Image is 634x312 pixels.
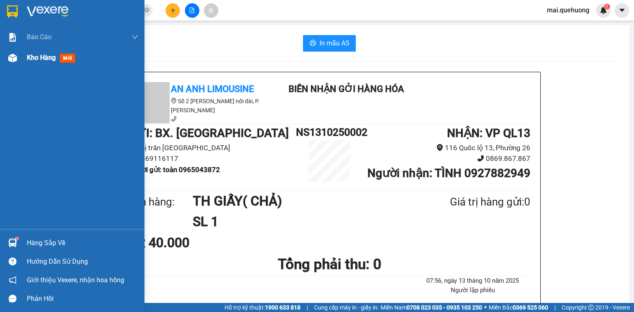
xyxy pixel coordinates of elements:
li: Thị trấn [GEOGRAPHIC_DATA] [128,142,296,154]
h1: SL 1 [193,211,410,232]
strong: 0708 023 035 - 0935 103 250 [407,304,482,311]
span: printer [310,40,316,47]
li: 0869.867.867 [363,153,530,164]
span: ⚪️ [484,306,487,309]
b: An Anh Limousine [171,84,254,94]
img: warehouse-icon [8,54,17,62]
span: In mẫu A5 [319,38,349,48]
span: question-circle [9,258,17,265]
li: 07:56, ngày 13 tháng 10 năm 2025 [415,276,530,286]
button: file-add [185,3,199,18]
div: Giá trị hàng gửi: 0 [410,194,530,210]
div: Tên hàng: [128,194,193,210]
span: Miền Nam [381,303,482,312]
div: CR 40.000 [128,232,261,253]
div: Phản hồi [27,293,138,305]
span: Miền Bắc [489,303,548,312]
h1: TH GIẤY( CHẢ) [193,191,410,211]
span: caret-down [618,7,626,14]
b: NHẬN : VP QL13 [447,126,530,140]
span: phone [171,116,177,122]
div: Hướng dẫn sử dụng [27,255,138,268]
button: printerIn mẫu A5 [303,35,356,52]
img: icon-new-feature [600,7,607,14]
h1: NS1310250002 [296,124,363,140]
button: plus [166,3,180,18]
b: Biên nhận gởi hàng hóa [53,12,79,79]
span: Hỗ trợ kỹ thuật: [225,303,300,312]
span: environment [171,98,177,104]
button: caret-down [615,3,629,18]
span: | [554,303,556,312]
sup: 1 [16,237,18,240]
li: Người lập phiếu [415,286,530,295]
span: aim [208,7,214,13]
span: notification [9,276,17,284]
span: down [132,34,138,40]
li: 116 Quốc lộ 13, Phường 26 [363,142,530,154]
div: Hàng sắp về [27,237,138,249]
strong: 1900 633 818 [265,304,300,311]
span: | [307,303,308,312]
b: Người gửi : toàn 0965043872 [128,165,220,174]
span: plus [170,7,176,13]
sup: 1 [604,4,610,9]
span: Kho hàng [27,54,56,61]
img: logo-vxr [7,5,18,18]
strong: 0369 525 060 [513,304,548,311]
button: aim [204,3,218,18]
b: Biên nhận gởi hàng hóa [289,84,404,94]
span: Giới thiệu Vexere, nhận hoa hồng [27,275,124,285]
span: close-circle [144,7,149,14]
span: mới [60,54,75,63]
li: Số 2 [PERSON_NAME] nối dài, P. [PERSON_NAME] [128,97,277,115]
img: solution-icon [8,33,17,42]
span: mai.quehuong [540,5,596,15]
li: 0869116117 [128,153,296,164]
span: Cung cấp máy in - giấy in: [314,303,379,312]
span: Báo cáo [27,32,52,42]
span: phone [477,155,484,162]
b: GỬI : BX. [GEOGRAPHIC_DATA] [128,126,289,140]
img: warehouse-icon [8,239,17,247]
b: Người nhận : TÌNH 0927882949 [367,166,530,180]
span: 1 [606,4,608,9]
span: message [9,295,17,303]
span: copyright [588,305,594,310]
span: environment [436,144,443,151]
b: An Anh Limousine [10,53,45,92]
h1: Tổng phải thu: 0 [128,253,530,276]
span: close-circle [144,7,149,12]
span: file-add [189,7,195,13]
